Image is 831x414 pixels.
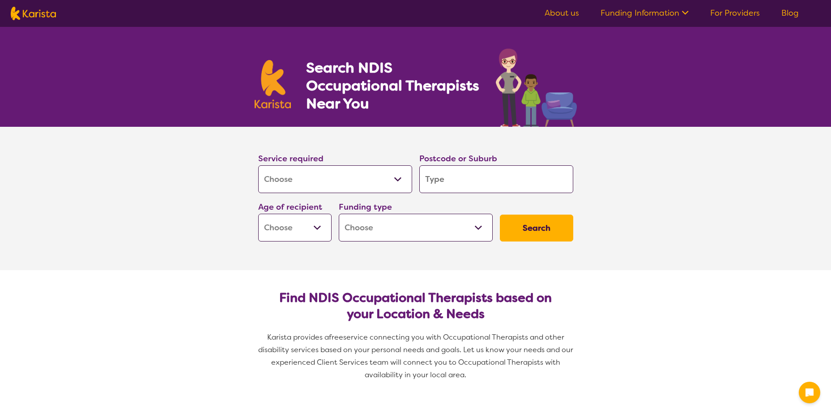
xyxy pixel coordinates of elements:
[329,332,343,342] span: free
[306,59,480,112] h1: Search NDIS Occupational Therapists Near You
[11,7,56,20] img: Karista logo
[601,8,689,18] a: Funding Information
[781,8,799,18] a: Blog
[267,332,329,342] span: Karista provides a
[258,332,575,379] span: service connecting you with Occupational Therapists and other disability services based on your p...
[255,60,291,108] img: Karista logo
[545,8,579,18] a: About us
[419,165,573,193] input: Type
[258,202,322,212] label: Age of recipient
[710,8,760,18] a: For Providers
[265,290,566,322] h2: Find NDIS Occupational Therapists based on your Location & Needs
[419,153,497,164] label: Postcode or Suburb
[339,202,392,212] label: Funding type
[500,215,573,241] button: Search
[496,48,577,127] img: occupational-therapy
[258,153,324,164] label: Service required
